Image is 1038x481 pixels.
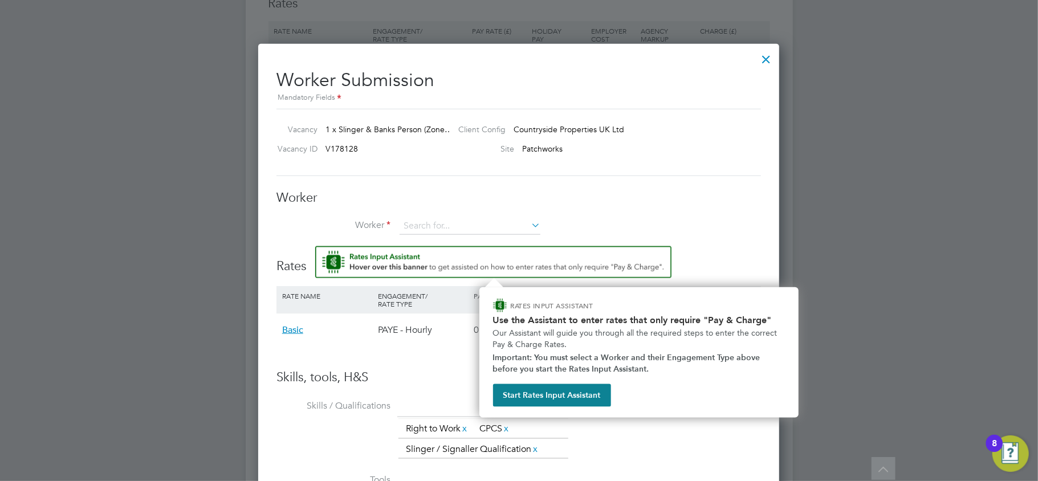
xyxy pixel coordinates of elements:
[401,442,544,457] li: Slinger / Signaller Qualification
[450,124,506,134] label: Client Config
[493,315,785,325] h2: Use the Assistant to enter rates that only require "Pay & Charge"
[992,443,997,458] div: 8
[502,421,510,436] a: x
[315,246,671,278] button: Rate Assistant
[493,384,611,407] button: Start Rates Input Assistant
[400,218,540,235] input: Search for...
[276,246,761,275] h3: Rates
[276,400,390,412] label: Skills / Qualifications
[531,442,539,456] a: x
[493,328,785,350] p: Our Assistant will guide you through all the required steps to enter the correct Pay & Charge Rates.
[475,421,515,437] li: CPCS
[479,287,799,418] div: How to input Rates that only require Pay & Charge
[471,313,528,347] div: 0.00
[375,286,471,313] div: Engagement/ Rate Type
[450,144,515,154] label: Site
[691,286,758,305] div: Charge (£)
[401,421,473,437] li: Right to Work
[276,92,761,104] div: Mandatory Fields
[276,60,761,105] h2: Worker Submission
[279,286,375,305] div: Rate Name
[633,286,691,313] div: Agency Markup
[272,124,317,134] label: Vacancy
[493,353,763,374] strong: Important: You must select a Worker and their Engagement Type above before you start the Rates In...
[282,324,303,336] span: Basic
[272,144,317,154] label: Vacancy ID
[523,144,563,154] span: Patchworks
[276,369,761,386] h3: Skills, tools, H&S
[375,313,471,347] div: PAYE - Hourly
[511,301,654,311] p: RATES INPUT ASSISTANT
[585,286,633,313] div: Employer Cost
[514,124,625,134] span: Countryside Properties UK Ltd
[528,286,586,313] div: Holiday Pay
[325,144,358,154] span: V178128
[276,190,761,206] h3: Worker
[471,286,528,305] div: Pay Rate (£)
[325,124,453,134] span: 1 x Slinger & Banks Person (Zone…
[992,435,1029,472] button: Open Resource Center, 8 new notifications
[461,421,469,436] a: x
[493,299,507,312] img: ENGAGE Assistant Icon
[276,219,390,231] label: Worker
